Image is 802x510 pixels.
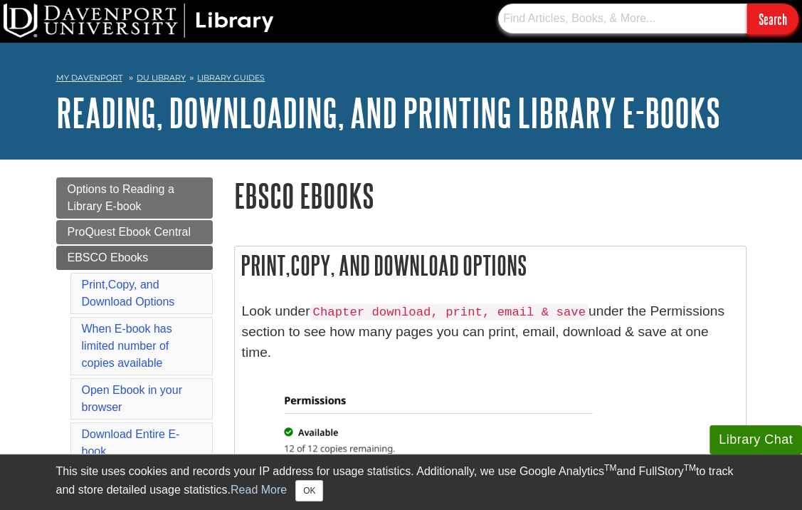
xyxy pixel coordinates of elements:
[498,4,747,33] input: Find Articles, Books, & More...
[56,72,122,84] a: My Davenport
[197,73,265,83] a: Library Guides
[82,428,180,457] a: Download Entire E-book
[709,425,802,454] button: Library Chat
[82,323,172,369] a: When E-book has limited number of copies available
[747,4,798,34] input: Search
[295,480,323,501] button: Close
[68,251,149,264] span: EBSCO Ebooks
[56,68,746,91] nav: breadcrumb
[235,246,746,284] h2: Print,Copy, and Download Options
[68,226,191,238] span: ProQuest Ebook Central
[82,279,175,308] a: Print,Copy, and Download Options
[4,4,274,38] img: DU Library
[56,246,213,270] a: EBSCO Ebooks
[231,484,287,496] a: Read More
[604,463,616,473] sup: TM
[68,183,174,212] span: Options to Reading a Library E-book
[684,463,696,473] sup: TM
[242,301,739,363] p: Look under under the Permissions section to see how many pages you can print, email, download & s...
[56,463,746,501] div: This site uses cookies and records your IP address for usage statistics. Additionally, we use Goo...
[56,177,213,219] a: Options to Reading a Library E-book
[56,90,720,135] a: Reading, Downloading, and Printing Library E-books
[137,73,186,83] a: DU Library
[310,304,589,321] code: Chapter download, print, email & save
[56,220,213,244] a: ProQuest Ebook Central
[82,384,182,413] a: Open Ebook in your browser
[498,4,798,34] form: Searches DU Library's articles, books, and more
[234,177,746,214] h1: EBSCO Ebooks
